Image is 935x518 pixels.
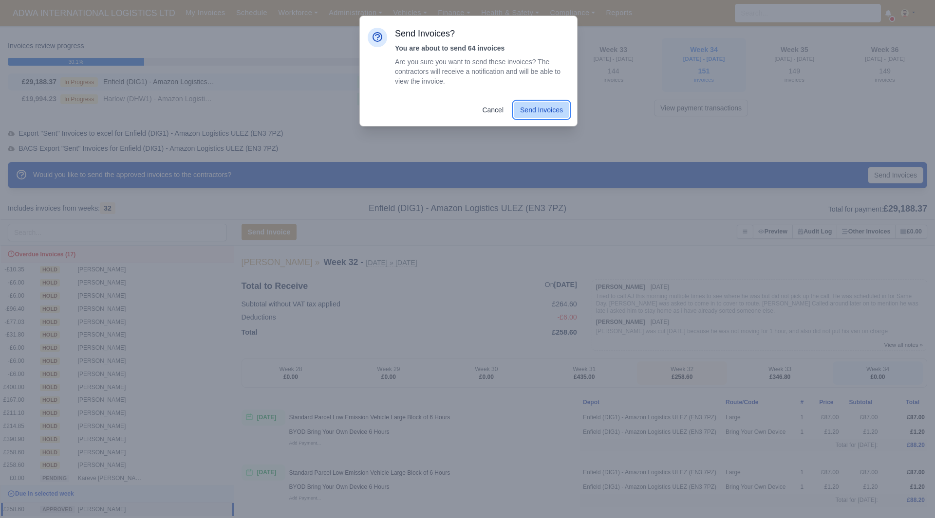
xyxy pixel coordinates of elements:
[395,43,569,86] div: Are you sure you want to send these invoices? The contractors will receive a notification and wil...
[476,102,510,118] a: Cancel
[760,405,935,518] iframe: Chat Widget
[395,28,569,39] h3: Send Invoices?
[514,102,569,118] button: Send Invoices
[395,43,569,53] div: You are about to send 64 invoices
